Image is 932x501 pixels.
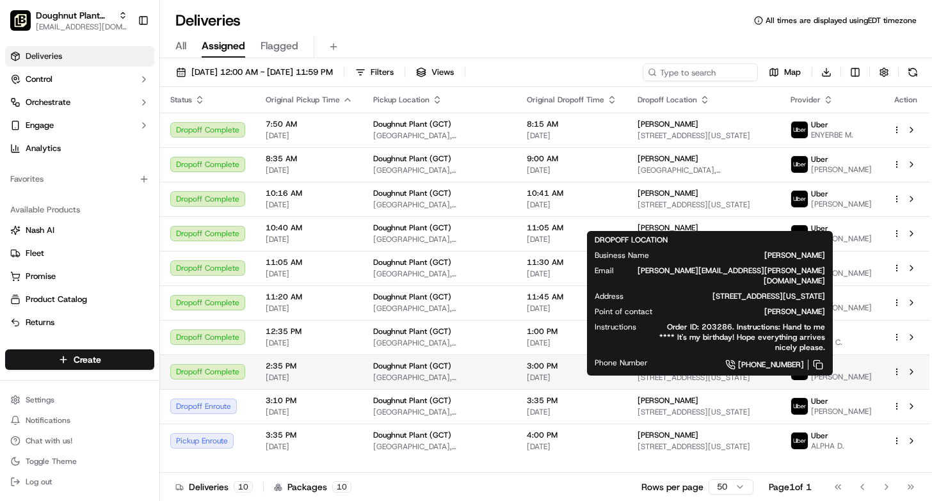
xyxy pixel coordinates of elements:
[595,358,648,368] span: Phone Number
[527,95,604,105] span: Original Dropoff Time
[266,165,353,175] span: [DATE]
[638,407,771,417] span: [STREET_ADDRESS][US_STATE]
[26,74,52,85] span: Control
[127,217,155,227] span: Pylon
[170,95,192,105] span: Status
[410,63,460,81] button: Views
[5,349,154,370] button: Create
[643,63,758,81] input: Type to search
[5,138,154,159] a: Analytics
[811,199,872,209] span: [PERSON_NAME]
[904,63,922,81] button: Refresh
[791,225,808,242] img: uber-new-logo.jpeg
[811,441,844,451] span: ALPHA D.
[673,306,825,317] span: [PERSON_NAME]
[121,186,205,198] span: API Documentation
[10,10,31,31] img: Doughnut Plant (GCT)
[10,294,149,305] a: Product Catalog
[634,266,825,286] span: [PERSON_NAME][EMAIL_ADDRESS][PERSON_NAME][DOMAIN_NAME]
[5,289,154,310] button: Product Catalog
[527,257,617,267] span: 11:30 AM
[527,223,617,233] span: 11:05 AM
[266,154,353,164] span: 8:35 AM
[811,406,872,417] span: [PERSON_NAME]
[5,46,154,67] a: Deliveries
[527,200,617,210] span: [DATE]
[266,395,353,406] span: 3:10 PM
[26,436,72,446] span: Chat with us!
[5,243,154,264] button: Fleet
[10,271,149,282] a: Promise
[175,38,186,54] span: All
[791,433,808,449] img: uber-new-logo.jpeg
[527,326,617,337] span: 1:00 PM
[26,415,70,425] span: Notifications
[527,338,617,348] span: [DATE]
[26,225,54,236] span: Nash AI
[5,312,154,333] button: Returns
[33,83,230,96] input: Got a question? Start typing here...
[44,122,210,135] div: Start new chat
[5,115,154,136] button: Engage
[26,143,61,154] span: Analytics
[638,441,771,452] span: [STREET_ADDRESS][US_STATE]
[5,200,154,220] div: Available Products
[36,9,113,22] button: Doughnut Plant (GCT)
[332,481,351,493] div: 10
[763,63,807,81] button: Map
[791,95,821,105] span: Provider
[527,372,617,383] span: [DATE]
[595,250,649,260] span: Business Name
[218,126,233,141] button: Start new chat
[644,291,825,301] span: [STREET_ADDRESS][US_STATE]
[811,189,828,199] span: Uber
[373,95,430,105] span: Pickup Location
[26,97,70,108] span: Orchestrate
[811,303,872,313] span: [PERSON_NAME]
[13,187,23,197] div: 📗
[811,396,828,406] span: Uber
[811,223,828,234] span: Uber
[202,38,245,54] span: Assigned
[638,372,771,383] span: [STREET_ADDRESS][US_STATE]
[5,473,154,491] button: Log out
[5,266,154,287] button: Promise
[5,220,154,241] button: Nash AI
[373,326,451,337] span: Doughnut Plant (GCT)
[5,452,154,470] button: Toggle Theme
[595,235,668,245] span: DROPOFF LOCATION
[527,234,617,244] span: [DATE]
[10,248,149,259] a: Fleet
[13,51,233,72] p: Welcome 👋
[638,430,698,440] span: [PERSON_NAME]
[527,441,617,452] span: [DATE]
[373,292,451,302] span: Doughnut Plant (GCT)
[527,361,617,371] span: 3:00 PM
[266,131,353,141] span: [DATE]
[266,200,353,210] span: [DATE]
[595,291,623,301] span: Address
[373,131,506,141] span: [GEOGRAPHIC_DATA], [STREET_ADDRESS][US_STATE]
[5,69,154,90] button: Control
[5,432,154,450] button: Chat with us!
[266,326,353,337] span: 12:35 PM
[527,188,617,198] span: 10:41 AM
[638,200,771,210] span: [STREET_ADDRESS][US_STATE]
[373,372,506,383] span: [GEOGRAPHIC_DATA], [STREET_ADDRESS][US_STATE]
[26,271,56,282] span: Promise
[892,95,919,105] div: Action
[527,430,617,440] span: 4:00 PM
[90,216,155,227] a: Powered byPylon
[791,398,808,415] img: uber-new-logo.jpeg
[784,67,801,78] span: Map
[26,477,52,487] span: Log out
[266,119,353,129] span: 7:50 AM
[266,188,353,198] span: 10:16 AM
[103,180,211,203] a: 💻API Documentation
[26,395,54,405] span: Settings
[373,395,451,406] span: Doughnut Plant (GCT)
[74,353,101,366] span: Create
[373,430,451,440] span: Doughnut Plant (GCT)
[791,156,808,173] img: uber-new-logo.jpeg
